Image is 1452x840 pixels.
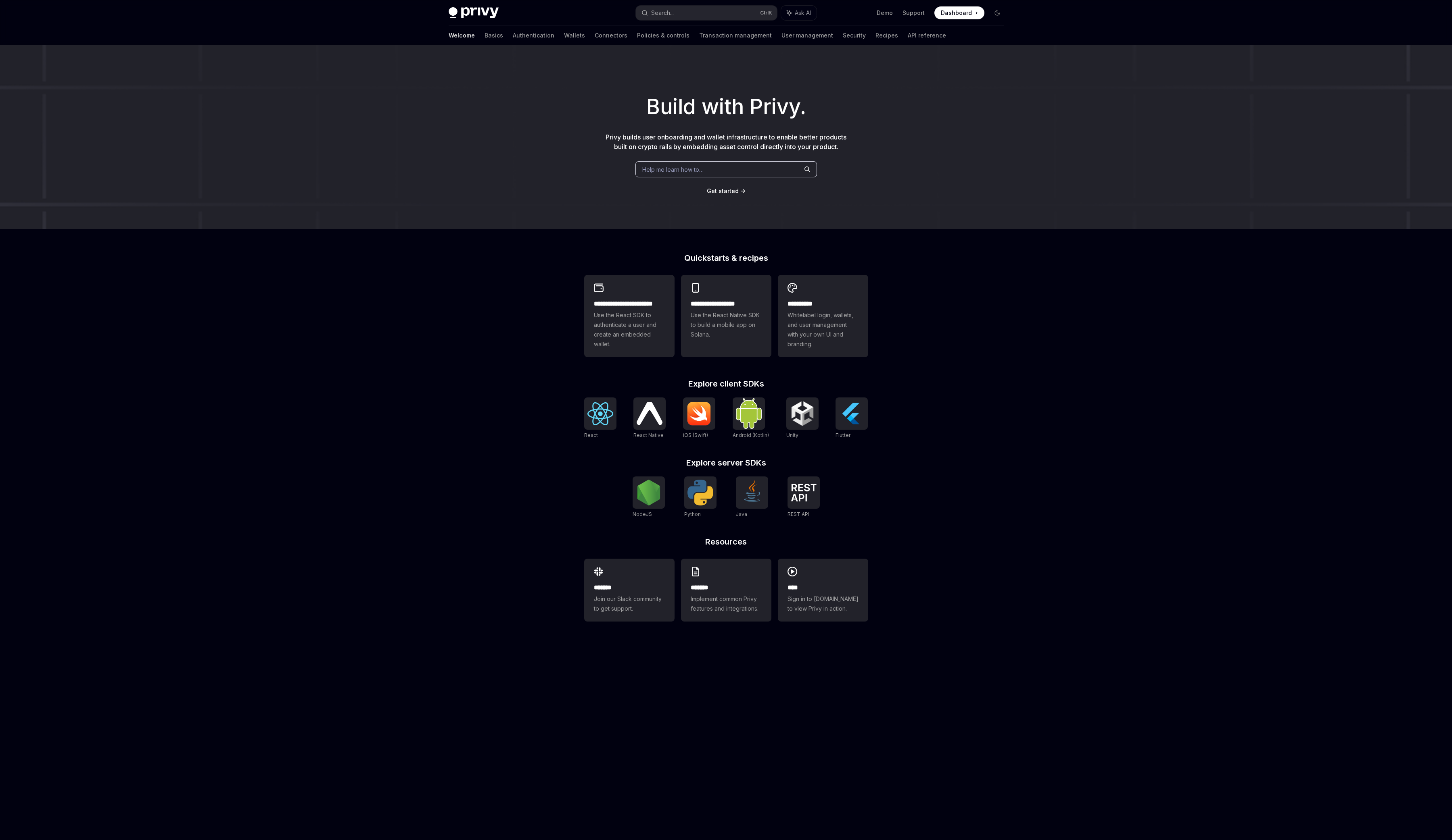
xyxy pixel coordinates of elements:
img: React Native [637,402,662,425]
a: FlutterFlutter [836,397,868,439]
span: Python [684,511,701,517]
span: REST API [788,511,809,517]
h2: Quickstarts & recipes [584,254,868,262]
span: Use the React SDK to authenticate a user and create an embedded wallet. [594,310,665,349]
span: Privy builds user onboarding and wallet infrastructure to enable better products built on crypto ... [606,133,846,151]
span: Whitelabel login, wallets, and user management with your own UI and branding. [788,310,859,349]
img: NodeJS [636,480,662,505]
span: Help me learn how to… [642,165,704,174]
a: JavaJava [736,476,768,518]
span: React [584,432,598,438]
button: Toggle dark mode [991,6,1004,19]
img: Flutter [839,401,865,426]
a: Android (Kotlin)Android (Kotlin) [733,397,769,439]
span: Unity [786,432,798,438]
a: ****Sign in to [DOMAIN_NAME] to view Privy in action. [778,559,868,622]
span: Get started [707,187,739,194]
a: REST APIREST API [788,476,820,518]
h2: Explore client SDKs [584,380,868,388]
span: NodeJS [633,511,652,517]
a: Demo [877,9,893,17]
span: Use the React Native SDK to build a mobile app on Solana. [691,310,762,339]
img: dark logo [449,7,499,19]
img: Java [739,480,765,505]
span: Java [736,511,747,517]
img: Python [687,480,713,505]
img: REST API [791,484,817,501]
a: Security [843,26,866,45]
span: Sign in to [DOMAIN_NAME] to view Privy in action. [788,594,859,613]
a: ReactReact [584,397,616,439]
a: React NativeReact Native [633,397,666,439]
span: Ctrl K [760,10,772,16]
span: iOS (Swift) [683,432,708,438]
span: Flutter [836,432,850,438]
a: Support [903,9,925,17]
a: Wallets [564,26,585,45]
a: Basics [485,26,503,45]
span: Join our Slack community to get support. [594,594,665,613]
a: **** **** **** ***Use the React Native SDK to build a mobile app on Solana. [681,275,771,357]
button: Ask AI [781,6,817,20]
a: User management [781,26,833,45]
span: React Native [633,432,664,438]
span: Ask AI [795,9,811,17]
span: Dashboard [941,9,972,17]
div: Search... [651,8,674,18]
a: **** *****Whitelabel login, wallets, and user management with your own UI and branding. [778,275,868,357]
h2: Explore server SDKs [584,459,868,467]
span: Android (Kotlin) [733,432,769,438]
a: iOS (Swift)iOS (Swift) [683,397,715,439]
a: Authentication [513,26,554,45]
a: Connectors [595,26,627,45]
a: UnityUnity [786,397,819,439]
h2: Resources [584,538,868,546]
a: Policies & controls [637,26,689,45]
a: Welcome [449,26,475,45]
img: React [587,402,613,425]
a: Get started [707,187,739,195]
a: PythonPython [684,476,717,518]
h1: Build with Privy. [13,91,1439,123]
a: **** **Implement common Privy features and integrations. [681,559,771,622]
img: Android (Kotlin) [736,398,762,428]
span: Implement common Privy features and integrations. [691,594,762,613]
a: **** **Join our Slack community to get support. [584,559,675,622]
a: NodeJSNodeJS [633,476,665,518]
a: API reference [908,26,946,45]
img: iOS (Swift) [686,401,712,426]
a: Recipes [875,26,898,45]
img: Unity [790,401,815,426]
a: Dashboard [934,6,984,19]
a: Transaction management [699,26,772,45]
button: Search...CtrlK [636,6,777,20]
